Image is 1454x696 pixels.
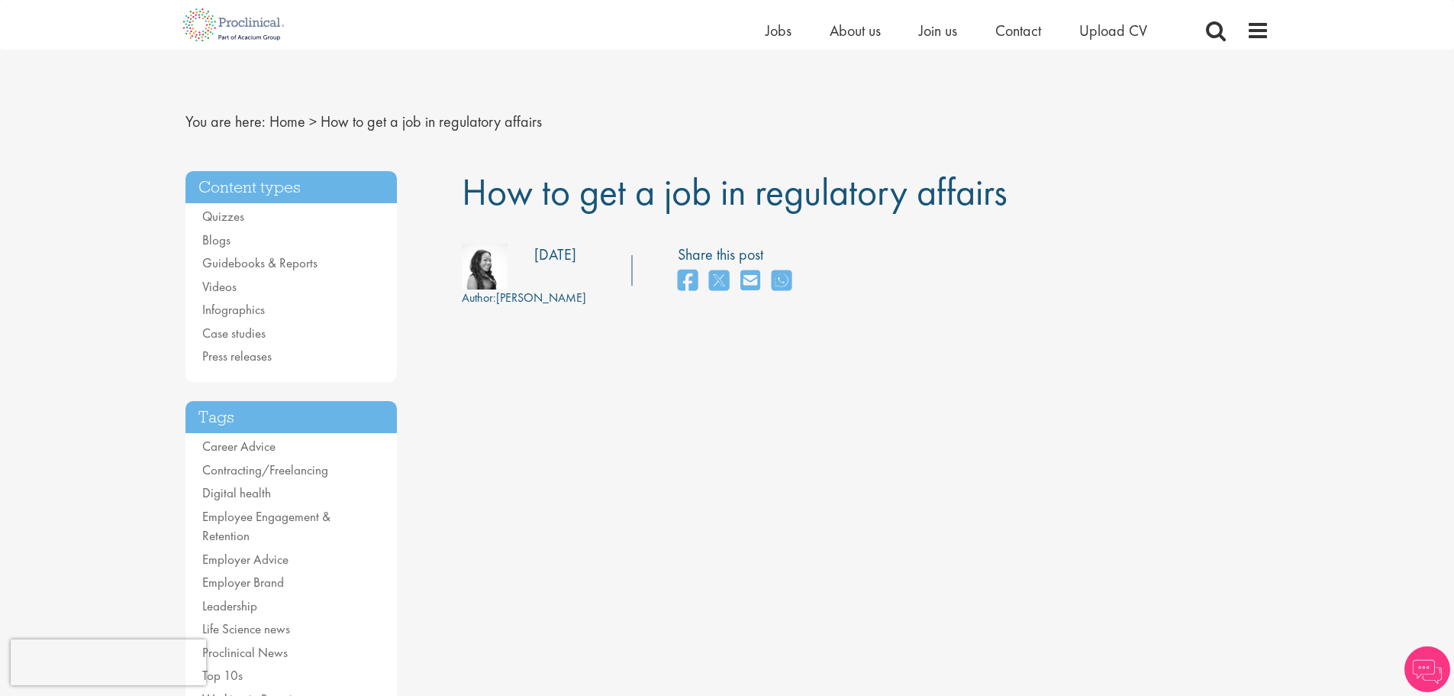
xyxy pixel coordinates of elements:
a: Infographics [202,301,265,318]
a: Employee Engagement & Retention [202,508,330,545]
a: Life Science news [202,620,290,637]
div: [DATE] [534,244,576,266]
a: Join us [919,21,957,40]
a: Case studies [202,325,266,342]
a: Contracting/Freelancing [202,461,328,478]
a: share on email [740,265,760,298]
h3: Tags [185,401,398,434]
span: > [309,112,317,131]
a: Employer Brand [202,574,284,591]
label: Share this post [678,244,799,266]
span: How to get a job in regulatory affairs [462,167,1007,216]
iframe: How to get a job in regulatory affairs [462,350,1072,686]
a: About us [830,21,881,40]
a: Videos [202,278,237,295]
span: You are here: [185,112,266,131]
a: breadcrumb link [269,112,305,131]
a: Employer Advice [202,551,289,568]
a: Proclinical News [202,644,288,661]
a: Guidebooks & Reports [202,254,318,271]
a: Career Advice [202,438,276,455]
span: Author: [462,290,496,306]
img: 383e1147-3b0e-4ab7-6ae9-08d7f17c413d [462,244,508,290]
a: Blogs [202,231,231,248]
a: Digital health [202,484,271,501]
a: share on twitter [709,265,729,298]
a: share on facebook [678,265,698,298]
a: Upload CV [1079,21,1147,40]
a: Jobs [766,21,791,40]
a: Contact [995,21,1041,40]
img: Chatbot [1404,646,1450,692]
div: [PERSON_NAME] [462,290,586,307]
a: share on whats app [772,265,791,298]
a: Press releases [202,348,272,364]
a: Leadership [202,597,257,614]
a: Top 10s [202,667,243,684]
a: Quizzes [202,208,244,225]
iframe: reCAPTCHA [11,639,206,685]
h3: Content types [185,171,398,204]
span: How to get a job in regulatory affairs [321,112,542,131]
